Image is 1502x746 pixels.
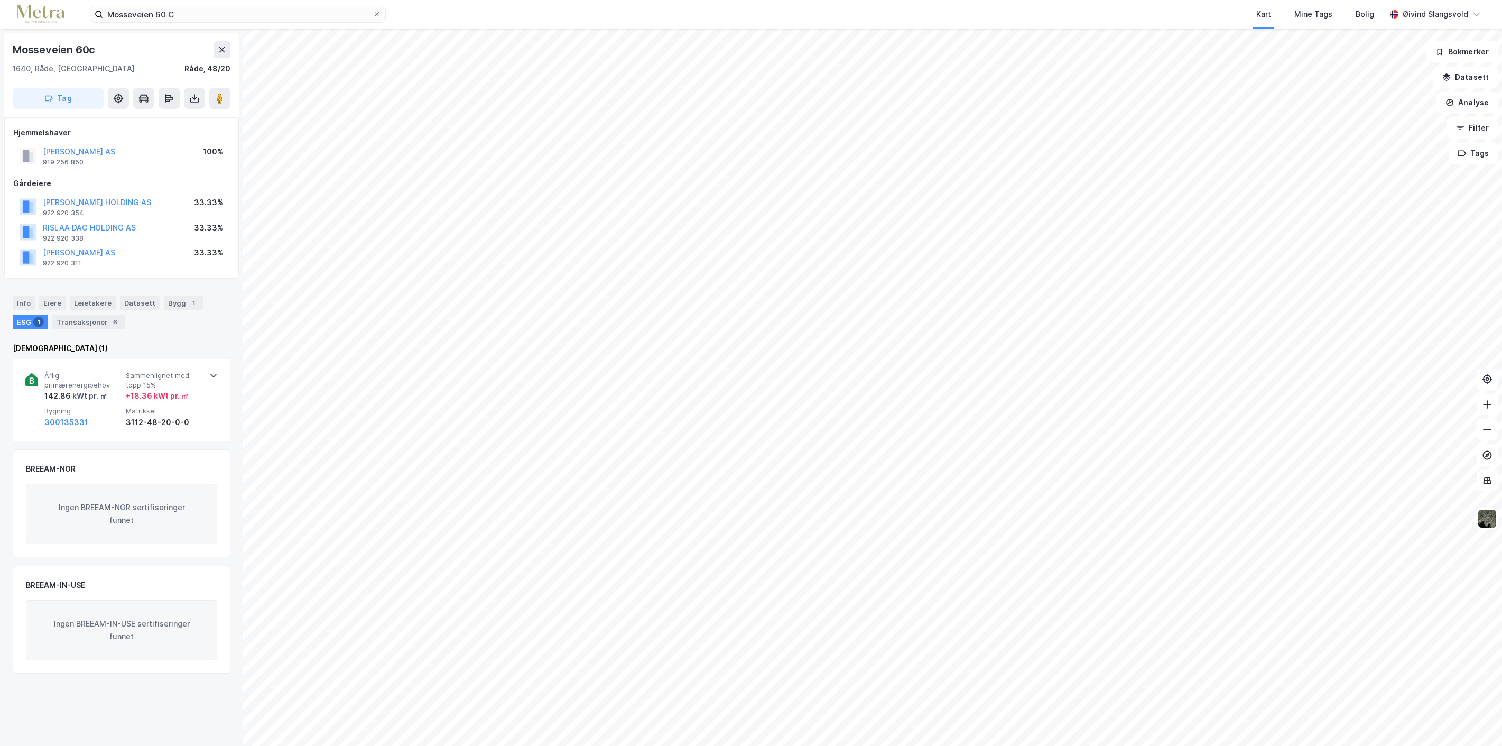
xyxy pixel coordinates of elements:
div: Ingen BREEAM-NOR sertifiseringer funnet [26,484,217,544]
div: Eiere [39,296,66,310]
button: 300135331 [44,416,88,429]
div: ESG [13,315,48,329]
button: Datasett [1433,67,1498,88]
div: 33.33% [194,246,224,259]
span: Sammenlignet med topp 15% [126,371,203,390]
div: BREEAM-IN-USE [26,579,85,592]
div: Transaksjoner [52,315,125,329]
div: Mosseveien 60c [13,41,97,58]
div: 33.33% [194,196,224,209]
div: Info [13,296,35,310]
div: Hjemmelshaver [13,126,230,139]
span: Bygning [44,407,122,416]
button: Bokmerker [1426,41,1498,62]
div: 922 920 311 [43,259,81,268]
span: Matrikkel [126,407,203,416]
div: Leietakere [70,296,116,310]
div: Råde, 48/20 [184,62,230,75]
span: Årlig primærenergibehov [44,371,122,390]
img: 9k= [1477,509,1497,529]
div: 1640, Råde, [GEOGRAPHIC_DATA] [13,62,135,75]
button: Analyse [1436,92,1498,113]
button: Filter [1447,117,1498,139]
div: 922 920 338 [43,234,84,243]
iframe: Chat Widget [1449,695,1502,746]
div: + 18.36 kWt pr. ㎡ [126,390,189,402]
div: 6 [110,317,120,327]
div: Bygg [164,296,203,310]
div: Kart [1256,8,1271,21]
div: 3112-48-20-0-0 [126,416,203,429]
div: Mine Tags [1294,8,1332,21]
div: 1 [33,317,44,327]
div: Kontrollprogram for chat [1449,695,1502,746]
div: 1 [188,298,199,308]
div: BREEAM-NOR [26,463,76,475]
div: 100% [203,145,224,158]
div: Øivind Slangsvold [1403,8,1468,21]
button: Tag [13,88,104,109]
div: Gårdeiere [13,177,230,190]
div: 919 256 850 [43,158,84,167]
div: 142.86 [44,390,107,402]
div: Bolig [1356,8,1374,21]
button: Tags [1449,143,1498,164]
img: metra-logo.256734c3b2bbffee19d4.png [17,5,64,24]
div: Datasett [120,296,160,310]
div: [DEMOGRAPHIC_DATA] (1) [13,342,230,355]
div: Ingen BREEAM-IN-USE sertifiseringer funnet [26,600,217,660]
div: 922 920 354 [43,209,84,217]
input: Søk på adresse, matrikkel, gårdeiere, leietakere eller personer [103,6,373,22]
div: kWt pr. ㎡ [71,390,107,402]
div: 33.33% [194,222,224,234]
